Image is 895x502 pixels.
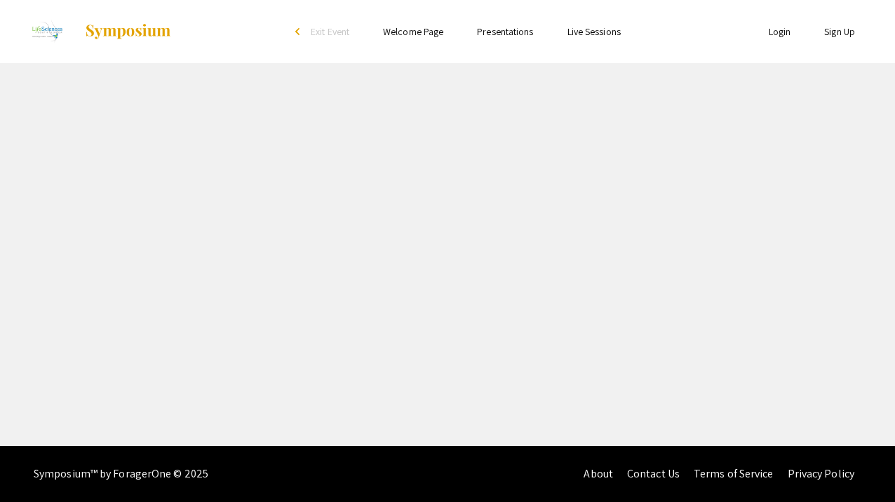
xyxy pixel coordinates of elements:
a: About [584,466,613,481]
a: Live Sessions [567,25,621,38]
a: Sign Up [824,25,855,38]
a: Privacy Policy [788,466,854,481]
a: Login [769,25,791,38]
a: Contact Us [627,466,680,481]
div: arrow_back_ios [295,27,304,36]
a: Welcome Page [383,25,443,38]
span: Exit Event [311,25,349,38]
a: Terms of Service [694,466,774,481]
div: Symposium™ by ForagerOne © 2025 [34,446,208,502]
img: Symposium by ForagerOne [84,23,172,40]
img: 2025 Life Sciences South Florida STEM Undergraduate Symposium [23,14,70,49]
a: Presentations [477,25,533,38]
a: 2025 Life Sciences South Florida STEM Undergraduate Symposium [23,14,172,49]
